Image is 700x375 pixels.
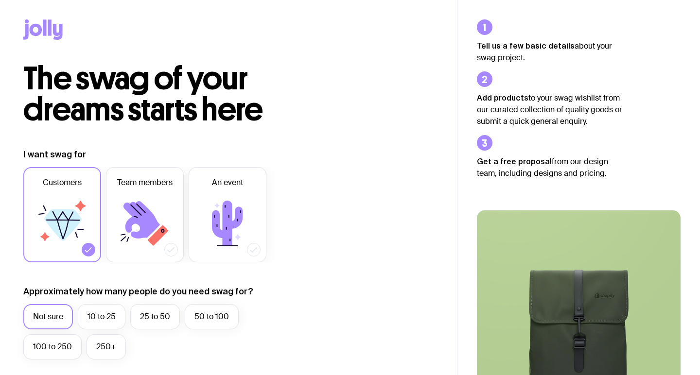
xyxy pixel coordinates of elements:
span: Team members [117,177,173,188]
label: 100 to 250 [23,334,82,359]
p: from our design team, including designs and pricing. [477,155,623,179]
strong: Tell us a few basic details [477,41,575,50]
label: 10 to 25 [78,304,125,329]
label: Not sure [23,304,73,329]
label: 25 to 50 [130,304,180,329]
label: I want swag for [23,149,86,160]
strong: Get a free proposal [477,157,552,166]
strong: Add products [477,93,528,102]
span: An event [212,177,243,188]
label: Approximately how many people do you need swag for? [23,286,253,297]
label: 50 to 100 [185,304,239,329]
p: about your swag project. [477,40,623,64]
span: The swag of your dreams starts here [23,59,263,129]
span: Customers [43,177,82,188]
p: to your swag wishlist from our curated collection of quality goods or submit a quick general enqu... [477,92,623,127]
label: 250+ [87,334,126,359]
